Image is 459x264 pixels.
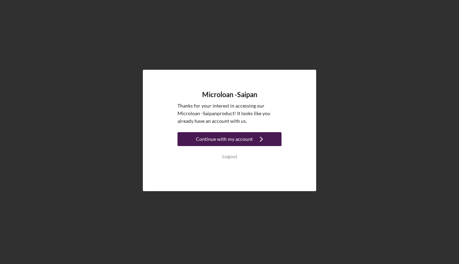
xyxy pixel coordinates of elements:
button: Logout [177,150,282,163]
button: Continue with my account [177,132,282,146]
div: Continue with my account [196,132,253,146]
div: Logout [222,150,237,163]
p: Thanks for your interest in accessing our Microloan -Saipan product! It looks like you already ha... [177,102,282,125]
a: Continue with my account [177,132,282,148]
h4: Microloan -Saipan [202,91,257,99]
